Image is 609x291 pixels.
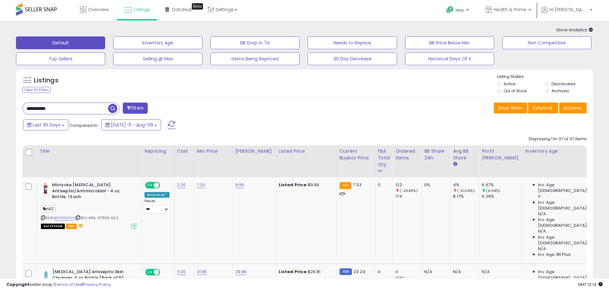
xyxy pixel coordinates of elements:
[23,119,68,130] button: Last 30 Days
[16,52,105,65] button: Top Sellers
[541,6,592,21] a: Hi [PERSON_NAME]
[482,182,522,188] div: 6.67%
[41,182,137,228] div: ASIN:
[538,234,597,246] span: Inv. Age [DEMOGRAPHIC_DATA]-180:
[52,269,130,282] b: [MEDICAL_DATA] Antiseptic Skin Cleanser, 4 oz Bottle (Pack of 5)
[378,269,388,275] div: 0
[6,282,111,288] div: seller snap | |
[41,182,51,195] img: 31eYaD5QNNL._SL40_.jpg
[83,281,111,287] a: Privacy Policy
[88,6,109,13] span: Overview
[172,6,192,13] span: DataHub
[177,182,186,188] a: 2.20
[54,215,74,221] a: B014I0KA34
[378,148,390,168] div: FBA Total Qty
[279,148,334,155] div: Listed Price
[378,182,388,188] div: 0
[69,122,99,128] span: Compared to:
[395,182,421,188] div: 122
[550,6,588,13] span: Hi [PERSON_NAME]
[77,223,83,228] i: hazardous material
[400,188,418,193] small: (-29.89%)
[101,119,161,130] button: [DATE]-11 - Aug-09
[113,52,202,65] button: Selling @ Max
[192,3,203,10] div: Tooltip anchor
[177,269,186,275] a: 11.00
[235,269,247,275] a: 29.99
[538,194,541,199] span: 0
[308,36,397,49] button: Needs to Reprice
[39,148,139,155] div: Title
[395,194,421,199] div: 174
[144,148,172,155] div: Repricing
[340,182,351,189] small: FBA
[144,192,169,198] div: Amazon AI *
[395,269,421,275] div: 0
[504,81,515,87] label: Active
[279,269,332,275] div: $26.81
[494,103,527,113] button: Save View
[16,36,105,49] button: Default
[528,103,558,113] button: Columns
[41,205,56,212] span: HAZ
[144,199,169,213] div: Preset:
[75,215,119,220] span: | SKU: MOL-57504-EA.2
[559,103,587,113] button: Actions
[538,200,597,211] span: Inv. Age [DEMOGRAPHIC_DATA]:
[482,269,518,275] div: N/A
[22,87,51,93] div: Clear All Filters
[482,148,520,161] div: Profit [PERSON_NAME]
[41,269,51,282] img: 310RaNDfQCL._SL40_.jpg
[538,182,597,194] span: Inv. Age [DEMOGRAPHIC_DATA]:
[113,36,202,49] button: Inventory Age
[482,194,522,199] div: 6.29%
[441,1,475,21] a: Help
[340,148,372,161] div: Current Buybox Price
[532,105,552,111] span: Columns
[340,268,352,275] small: FBM
[279,182,308,188] b: Listed Price:
[456,7,464,13] span: Help
[453,182,479,188] div: 4%
[453,161,457,167] small: Avg BB Share.
[235,182,244,188] a: 9.99
[502,36,591,49] button: Non Competitive
[197,182,206,188] a: 7.20
[177,148,191,155] div: Cost
[538,217,597,228] span: Inv. Age [DEMOGRAPHIC_DATA]:
[424,269,445,275] div: N/A
[353,182,362,188] span: 7.33
[354,269,365,275] span: 23.24
[556,27,593,33] span: Show Analytics
[424,182,445,188] div: 0%
[6,281,30,287] strong: Copyright
[66,224,77,229] span: FBA
[457,188,474,193] small: (-51.04%)
[538,252,572,257] span: Inv. Age 181 Plus:
[210,36,300,49] button: BB Drop in 7d
[453,269,474,275] div: N/A
[34,76,59,85] h5: Listings
[494,6,527,13] span: Health & Prime
[551,81,575,87] label: Deactivated
[453,194,479,199] div: 8.17%
[146,183,154,188] span: ON
[308,52,397,65] button: 30 Day Decrease
[159,183,169,188] span: OFF
[529,136,587,142] div: Displaying 1 to 37 of 37 items
[578,281,603,287] span: 2025-09-9 12:14 GMT
[497,74,593,80] p: Listing States:
[55,281,82,287] a: Terms of Use
[538,246,546,252] span: N/A
[538,228,546,234] span: N/A
[395,148,419,161] div: Ordered Items
[33,122,60,128] span: Last 30 Days
[504,88,527,94] label: Out of Stock
[210,52,300,65] button: Items Being Repriced
[146,270,154,275] span: ON
[279,182,332,188] div: $9.99
[525,148,599,155] div: Inventory Age
[197,148,230,155] div: Min Price
[538,269,597,280] span: Inv. Age [DEMOGRAPHIC_DATA]:
[41,224,65,229] span: All listings that are currently out of stock and unavailable for purchase on Amazon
